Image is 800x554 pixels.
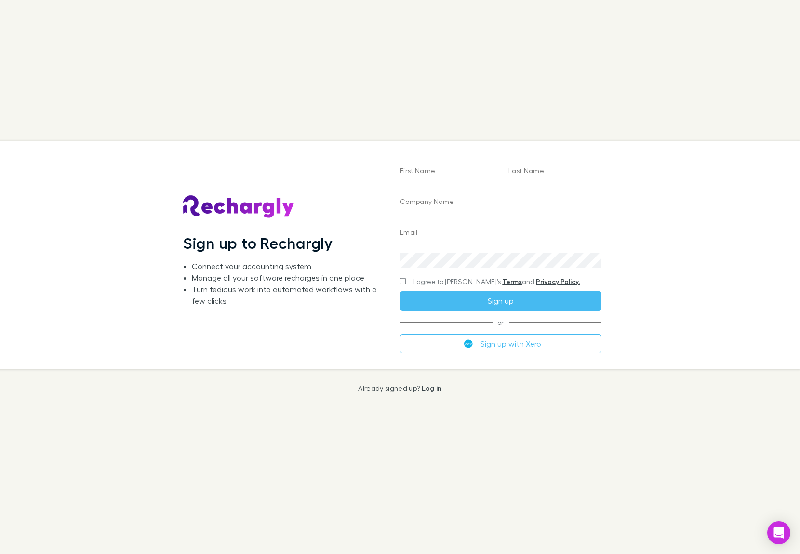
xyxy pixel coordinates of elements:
[400,291,601,311] button: Sign up
[464,339,473,348] img: Xero's logo
[192,272,385,284] li: Manage all your software recharges in one place
[422,384,442,392] a: Log in
[192,260,385,272] li: Connect your accounting system
[183,234,333,252] h1: Sign up to Rechargly
[413,277,580,286] span: I agree to [PERSON_NAME]’s and
[767,521,790,544] div: Open Intercom Messenger
[358,384,441,392] p: Already signed up?
[400,334,601,353] button: Sign up with Xero
[192,284,385,307] li: Turn tedious work into automated workflows with a few clicks
[536,277,580,285] a: Privacy Policy.
[400,322,601,323] span: or
[183,195,295,218] img: Rechargly's Logo
[502,277,522,285] a: Terms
